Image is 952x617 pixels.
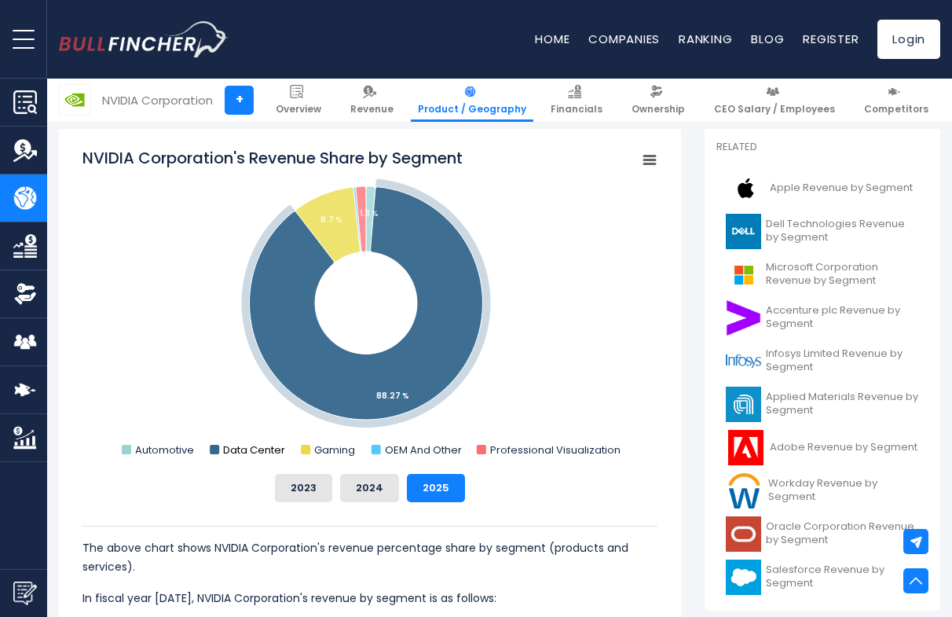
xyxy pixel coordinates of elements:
button: 2025 [407,474,465,502]
span: Competitors [864,103,928,116]
p: Related [716,141,928,154]
tspan: 8.7 % [320,214,342,226]
button: 2023 [275,474,332,502]
tspan: NVIDIA Corporation's Revenue Share by Segment [82,147,463,169]
a: Apple Revenue by Segment [716,167,928,210]
span: CEO Salary / Employees [714,103,835,116]
a: Ranking [679,31,732,47]
span: Salesforce Revenue by Segment [766,564,919,590]
a: CEO Salary / Employees [707,79,842,122]
a: Salesforce Revenue by Segment [716,556,928,599]
svg: NVIDIA Corporation's Revenue Share by Segment [82,147,657,461]
a: Infosys Limited Revenue by Segment [716,340,928,383]
a: + [225,86,254,115]
text: Gaming [314,443,355,457]
a: Home [535,31,569,47]
a: Go to homepage [59,21,228,57]
a: Login [877,20,940,59]
text: OEM And Other [385,443,462,457]
span: Dell Technologies Revenue by Segment [766,218,919,244]
span: Financials [551,103,602,116]
span: Adobe Revenue by Segment [770,441,917,454]
a: Applied Materials Revenue by Segment [716,383,928,426]
tspan: 1.3 % [360,208,379,219]
img: DELL logo [726,214,761,249]
tspan: 88.27 % [376,390,409,402]
text: Automotive [135,443,194,457]
a: Oracle Corporation Revenue by Segment [716,512,928,556]
a: Adobe Revenue by Segment [716,426,928,469]
a: Revenue [343,79,401,122]
span: Infosys Limited Revenue by Segment [766,347,919,374]
a: Product / Geography [411,79,533,122]
a: Workday Revenue by Segment [716,469,928,512]
span: Accenture plc Revenue by Segment [766,304,919,331]
img: AAPL logo [726,171,765,206]
a: Companies [588,31,660,47]
span: Applied Materials Revenue by Segment [766,391,919,417]
img: CRM logo [726,560,761,595]
text: Data Center [223,443,285,457]
p: The above chart shows NVIDIA Corporation's revenue percentage share by segment (products and serv... [82,538,657,576]
a: Accenture plc Revenue by Segment [716,296,928,340]
button: 2024 [340,474,399,502]
span: Apple Revenue by Segment [770,182,913,195]
img: INFY logo [726,343,761,379]
span: Oracle Corporation Revenue by Segment [766,520,919,547]
span: Microsoft Corporation Revenue by Segment [766,261,919,288]
text: Professional Visualization [490,443,621,457]
span: Ownership [632,103,685,116]
img: Bullfincher logo [59,21,229,57]
a: Blog [751,31,784,47]
span: Revenue [350,103,394,116]
span: Workday Revenue by Segment [768,477,919,504]
div: NVIDIA Corporation [102,91,213,109]
img: ACN logo [726,300,761,336]
img: ADBE logo [726,430,765,465]
span: Overview [276,103,321,116]
img: WDAY logo [726,473,763,509]
span: Product / Geography [418,103,526,116]
a: Register [803,31,859,47]
img: MSFT logo [726,257,761,292]
a: Competitors [857,79,936,122]
img: ORCL logo [726,516,761,552]
a: Financials [544,79,610,122]
a: Ownership [624,79,692,122]
img: Ownership [13,282,37,306]
img: NVDA logo [60,85,90,115]
img: AMAT logo [726,387,761,422]
p: In fiscal year [DATE], NVIDIA Corporation's revenue by segment is as follows: [82,589,657,608]
a: Dell Technologies Revenue by Segment [716,210,928,253]
a: Overview [269,79,328,122]
a: Microsoft Corporation Revenue by Segment [716,253,928,296]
